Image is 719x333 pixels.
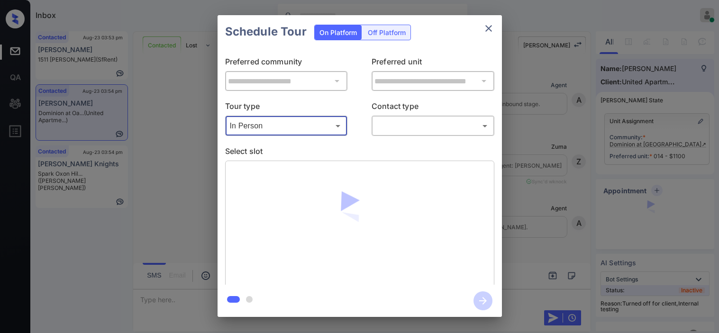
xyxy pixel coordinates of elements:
h2: Schedule Tour [218,15,314,48]
button: btn-next [468,288,498,313]
p: Preferred unit [372,56,494,71]
div: In Person [228,118,346,134]
div: On Platform [315,25,362,40]
div: Off Platform [363,25,410,40]
button: close [479,19,498,38]
p: Select slot [225,145,494,161]
img: loaderv1.7921fd1ed0a854f04152.gif [304,168,415,279]
p: Contact type [372,100,494,116]
p: Preferred community [225,56,348,71]
p: Tour type [225,100,348,116]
